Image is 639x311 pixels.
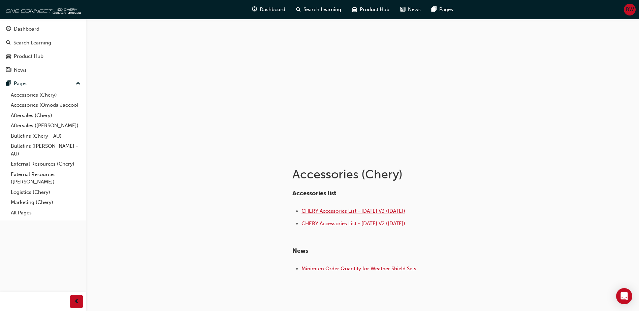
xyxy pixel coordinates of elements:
a: Search Learning [3,37,83,49]
a: Dashboard [3,23,83,35]
a: Aftersales ([PERSON_NAME]) [8,120,83,131]
button: BW [624,4,636,15]
a: Accessories (Chery) [8,90,83,100]
span: news-icon [400,5,405,14]
span: Pages [439,6,453,13]
span: News [408,6,421,13]
h1: Accessories (Chery) [292,167,513,182]
a: Aftersales (Chery) [8,110,83,121]
button: Pages [3,77,83,90]
div: Dashboard [14,25,39,33]
span: guage-icon [6,26,11,32]
a: External Resources ([PERSON_NAME]) [8,169,83,187]
a: news-iconNews [395,3,426,16]
a: External Resources (Chery) [8,159,83,169]
span: pages-icon [6,81,11,87]
a: News [3,64,83,76]
span: Accessories list [292,189,336,197]
span: BW [626,6,634,13]
a: pages-iconPages [426,3,458,16]
span: car-icon [352,5,357,14]
a: search-iconSearch Learning [291,3,347,16]
a: Bulletins ([PERSON_NAME] - AU) [8,141,83,159]
a: CHERY Accessories List - [DATE] V2 ([DATE]) [301,220,405,227]
a: car-iconProduct Hub [347,3,395,16]
a: Logistics (Chery) [8,187,83,198]
a: guage-iconDashboard [247,3,291,16]
a: Minimum Order Quantity for Weather Shield Sets [301,266,416,272]
span: search-icon [296,5,301,14]
div: Open Intercom Messenger [616,288,632,304]
a: CHERY Accessories List - [DATE] V3 ([DATE]) [301,208,405,214]
span: Dashboard [260,6,285,13]
a: All Pages [8,208,83,218]
img: oneconnect [3,3,81,16]
div: Product Hub [14,53,43,60]
a: Marketing (Chery) [8,197,83,208]
a: Bulletins (Chery - AU) [8,131,83,141]
span: search-icon [6,40,11,46]
span: Product Hub [360,6,389,13]
span: pages-icon [432,5,437,14]
span: news-icon [6,67,11,73]
div: Pages [14,80,28,88]
button: DashboardSearch LearningProduct HubNews [3,22,83,77]
a: Accessories (Omoda Jaecoo) [8,100,83,110]
span: car-icon [6,54,11,60]
span: Search Learning [303,6,341,13]
a: Product Hub [3,50,83,63]
div: News [14,66,27,74]
span: up-icon [76,79,81,88]
div: Search Learning [13,39,51,47]
span: guage-icon [252,5,257,14]
span: News [292,247,308,254]
span: prev-icon [74,298,79,306]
